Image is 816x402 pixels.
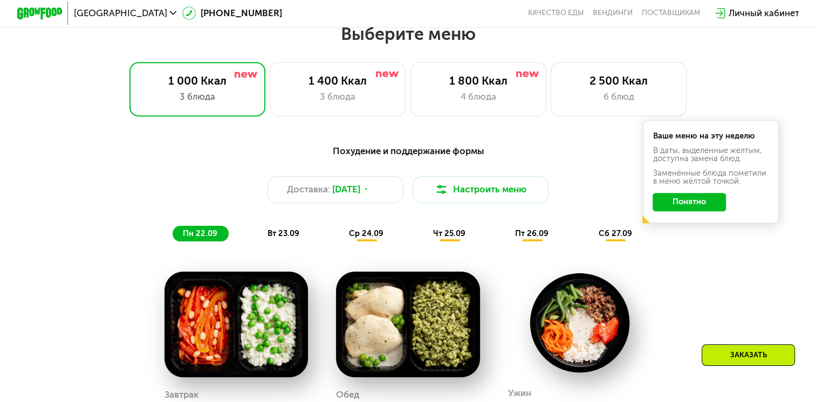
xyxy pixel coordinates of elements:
div: 1 400 Ккал [282,74,394,87]
div: Ужин [508,385,531,402]
div: 4 блюда [422,90,534,103]
button: Настроить меню [413,176,548,203]
div: Похудение и поддержание формы [72,144,743,158]
div: 3 блюда [282,90,394,103]
div: В даты, выделенные желтым, доступна замена блюд. [653,147,768,162]
div: 1 000 Ккал [141,74,253,87]
button: Понятно [653,193,726,211]
span: пн 22.09 [183,228,217,238]
span: вт 23.09 [268,228,299,238]
a: [PHONE_NUMBER] [182,6,282,20]
div: поставщикам [642,9,701,18]
a: Качество еды [527,9,584,18]
span: сб 27.09 [598,228,632,238]
div: 2 500 Ккал [563,74,675,87]
div: 1 800 Ккал [422,74,534,87]
div: 6 блюд [563,90,675,103]
div: 3 блюда [141,90,253,103]
span: ср 24.09 [349,228,383,238]
span: [DATE] [332,183,360,196]
span: пт 26.09 [515,228,548,238]
div: Ваше меню на эту неделю [653,132,768,140]
span: Доставка: [287,183,330,196]
div: Заменённые блюда пометили в меню жёлтой точкой. [653,169,768,185]
div: Личный кабинет [728,6,799,20]
a: Вендинги [593,9,633,18]
div: Заказать [702,344,795,366]
span: [GEOGRAPHIC_DATA] [74,9,167,18]
h2: Выберите меню [36,23,780,45]
span: чт 25.09 [433,228,465,238]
